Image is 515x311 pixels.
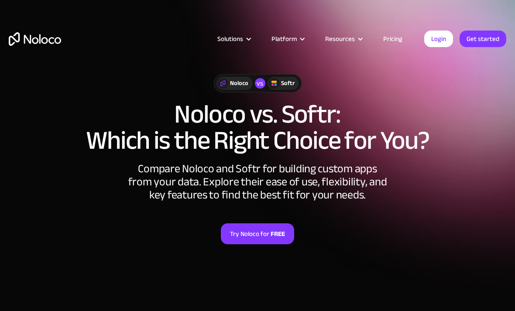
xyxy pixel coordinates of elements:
a: Login [424,31,453,47]
div: Compare Noloco and Softr for building custom apps from your data. Explore their ease of use, flex... [127,162,388,202]
a: Try Noloco forFREE [221,223,294,244]
a: Get started [460,31,506,47]
strong: FREE [271,228,285,239]
div: Solutions [217,33,243,44]
div: Resources [325,33,355,44]
div: vs [255,78,265,89]
div: Solutions [206,33,261,44]
div: Noloco [230,79,248,88]
h1: Noloco vs. Softr: Which is the Right Choice for You? [9,101,506,154]
div: Resources [314,33,372,44]
div: Softr [281,79,295,88]
a: home [9,32,61,46]
a: Pricing [372,33,413,44]
div: Platform [271,33,297,44]
div: Platform [261,33,314,44]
